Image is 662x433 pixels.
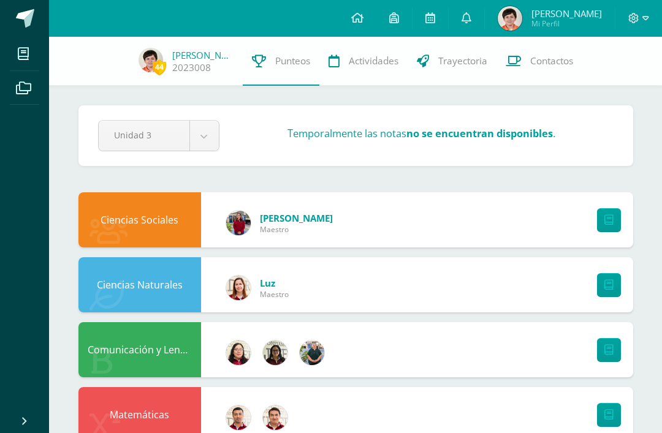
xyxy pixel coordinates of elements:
img: ecf0108526d228cfadd5038f86317fc0.png [139,48,163,72]
a: [PERSON_NAME] [260,212,333,224]
a: Punteos [243,37,319,86]
h3: Temporalmente las notas . [287,126,555,140]
img: 76b79572e868f347d82537b4f7bc2cf5.png [263,405,287,430]
span: Punteos [275,55,310,67]
img: c6b4b3f06f981deac34ce0a071b61492.png [226,341,251,365]
img: 8967023db232ea363fa53c906190b046.png [226,405,251,430]
span: Unidad 3 [114,121,174,149]
a: Unidad 3 [99,121,219,151]
span: 44 [153,59,166,75]
div: Ciencias Sociales [78,192,201,247]
a: 2023008 [172,61,211,74]
a: [PERSON_NAME] [172,49,234,61]
span: Actividades [349,55,398,67]
span: Contactos [530,55,573,67]
div: Ciencias Naturales [78,257,201,312]
span: Trayectoria [438,55,487,67]
img: d3b263647c2d686994e508e2c9b90e59.png [300,341,324,365]
img: 817ebf3715493adada70f01008bc6ef0.png [226,276,251,300]
a: Luz [260,277,289,289]
span: Mi Perfil [531,18,602,29]
div: Comunicación y Lenguaje [78,322,201,377]
span: [PERSON_NAME] [531,7,602,20]
strong: no se encuentran disponibles [406,126,553,140]
img: ecf0108526d228cfadd5038f86317fc0.png [498,6,522,31]
img: e1f0730b59be0d440f55fb027c9eff26.png [226,211,251,235]
span: Maestro [260,224,333,235]
a: Trayectoria [408,37,496,86]
a: Actividades [319,37,408,86]
span: Maestro [260,289,289,299]
a: Contactos [496,37,582,86]
img: c64be9d0b6a0f58b034d7201874f2d94.png [263,341,287,365]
